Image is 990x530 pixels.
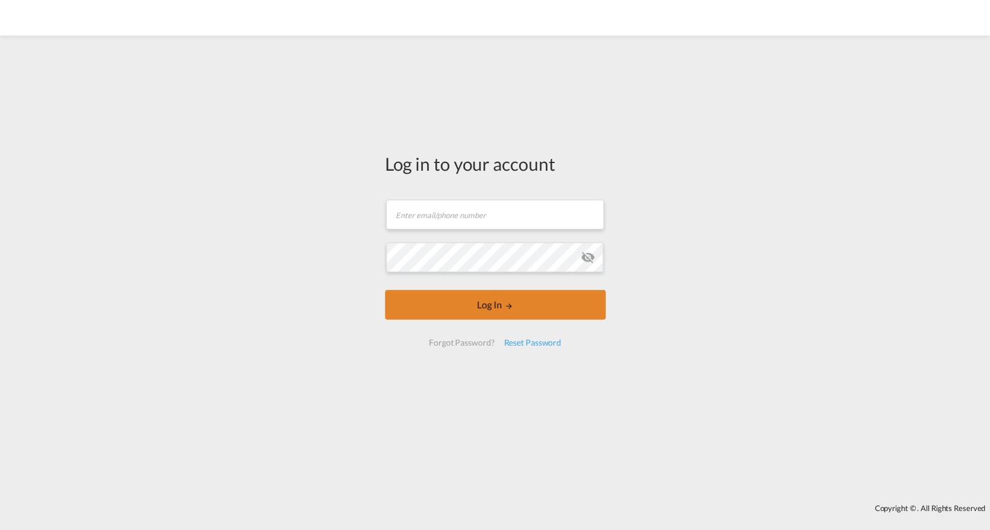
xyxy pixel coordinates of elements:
md-icon: icon-eye-off [581,250,595,264]
input: Enter email/phone number [386,200,604,229]
button: LOGIN [385,290,606,320]
div: Forgot Password? [424,332,499,353]
div: Log in to your account [385,151,606,176]
div: Reset Password [499,332,566,353]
